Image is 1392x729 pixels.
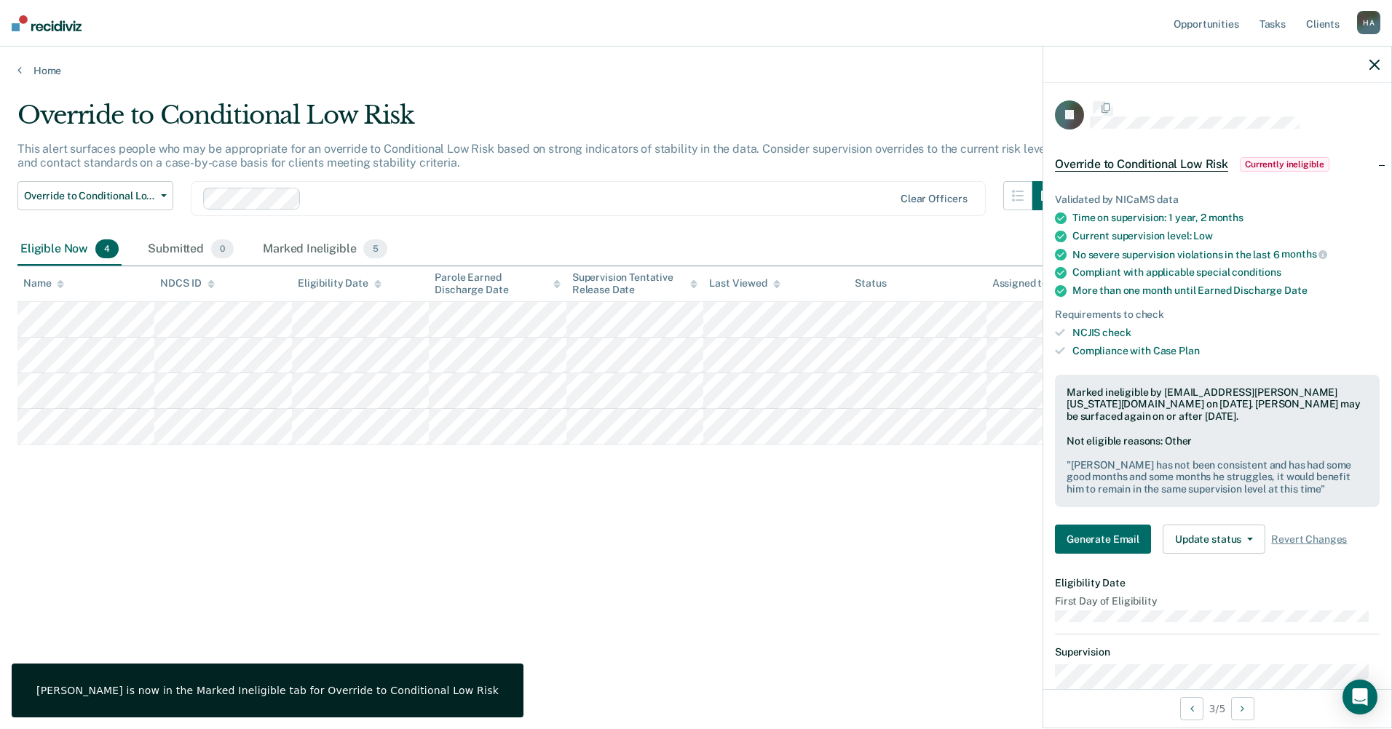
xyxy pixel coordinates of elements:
[1342,680,1377,714] div: Open Intercom Messenger
[1271,533,1347,546] span: Revert Changes
[1193,230,1213,242] span: Low
[1231,697,1254,720] button: Next Opportunity
[24,190,155,202] span: Override to Conditional Low Risk
[1163,525,1265,554] button: Update status
[1281,248,1327,260] span: months
[435,271,560,296] div: Parole Earned Discharge Date
[1180,697,1203,720] button: Previous Opportunity
[1240,157,1329,172] span: Currently ineligible
[23,277,64,290] div: Name
[1072,230,1380,242] div: Current supervision level:
[260,234,390,266] div: Marked Ineligible
[1232,266,1281,278] span: conditions
[1043,689,1391,728] div: 3 / 5
[1067,435,1368,495] div: Not eligible reasons: Other
[1357,11,1380,34] div: H A
[17,100,1061,142] div: Override to Conditional Low Risk
[363,239,387,258] span: 5
[1072,327,1380,339] div: NCJIS
[709,277,780,290] div: Last Viewed
[1055,595,1380,607] dt: First Day of Eligibility
[1072,266,1380,279] div: Compliant with applicable special
[901,193,968,205] div: Clear officers
[298,277,381,290] div: Eligibility Date
[1055,525,1151,554] button: Generate Email
[36,684,499,697] div: [PERSON_NAME] is now in the Marked Ineligible tab for Override to Conditional Low Risk
[1284,284,1307,296] span: Date
[17,234,122,266] div: Eligible Now
[1179,345,1199,356] span: Plan
[1055,157,1228,172] span: Override to Conditional Low Risk
[1055,577,1380,589] dt: Eligibility Date
[1055,646,1380,658] dt: Supervision
[1067,459,1368,495] pre: " [PERSON_NAME] has not been consistent and has had some good months and some months he struggles...
[1072,212,1380,224] div: Time on supervision: 1 year, 2
[1055,308,1380,321] div: Requirements to check
[211,239,234,258] span: 0
[1072,284,1380,297] div: More than one month until Earned Discharge
[95,239,119,258] span: 4
[1055,525,1157,554] a: Navigate to form link
[160,277,214,290] div: NDCS ID
[12,15,82,31] img: Recidiviz
[1067,386,1368,423] div: Marked ineligible by [EMAIL_ADDRESS][PERSON_NAME][US_STATE][DOMAIN_NAME] on [DATE]. [PERSON_NAME]...
[1102,327,1131,338] span: check
[1072,248,1380,261] div: No severe supervision violations in the last 6
[1209,212,1243,223] span: months
[992,277,1061,290] div: Assigned to
[1072,345,1380,357] div: Compliance with Case
[1055,194,1380,206] div: Validated by NICaMS data
[1043,141,1391,188] div: Override to Conditional Low RiskCurrently ineligible
[145,234,237,266] div: Submitted
[17,64,1375,77] a: Home
[572,271,697,296] div: Supervision Tentative Release Date
[17,142,1055,170] p: This alert surfaces people who may be appropriate for an override to Conditional Low Risk based o...
[855,277,886,290] div: Status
